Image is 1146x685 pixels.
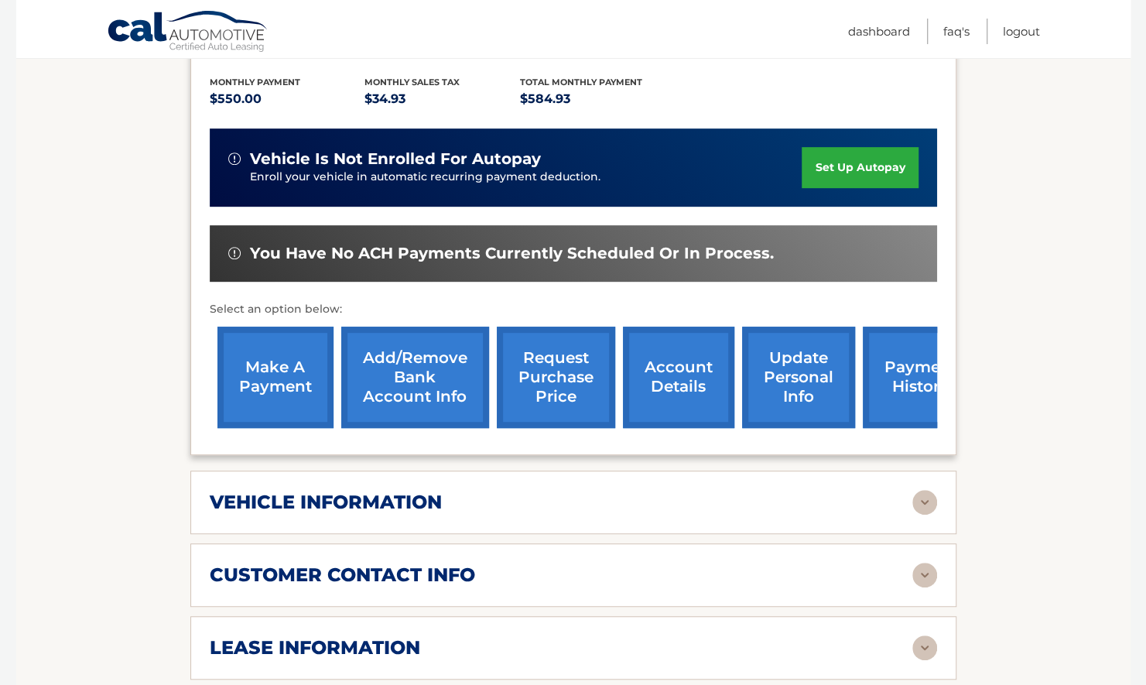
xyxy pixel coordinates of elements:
[210,491,442,514] h2: vehicle information
[210,563,475,587] h2: customer contact info
[228,247,241,259] img: alert-white.svg
[802,147,918,188] a: set up autopay
[1003,19,1040,44] a: Logout
[364,77,460,87] span: Monthly sales Tax
[341,327,489,428] a: Add/Remove bank account info
[250,244,774,263] span: You have no ACH payments currently scheduled or in process.
[228,152,241,165] img: alert-white.svg
[217,327,334,428] a: make a payment
[912,563,937,587] img: accordion-rest.svg
[497,327,615,428] a: request purchase price
[863,327,979,428] a: payment history
[742,327,855,428] a: update personal info
[520,77,642,87] span: Total Monthly Payment
[912,635,937,660] img: accordion-rest.svg
[210,636,420,659] h2: lease information
[848,19,910,44] a: Dashboard
[250,149,541,169] span: vehicle is not enrolled for autopay
[210,300,937,319] p: Select an option below:
[210,88,365,110] p: $550.00
[520,88,676,110] p: $584.93
[623,327,734,428] a: account details
[912,490,937,515] img: accordion-rest.svg
[107,10,269,55] a: Cal Automotive
[943,19,970,44] a: FAQ's
[210,77,300,87] span: Monthly Payment
[364,88,520,110] p: $34.93
[250,169,802,186] p: Enroll your vehicle in automatic recurring payment deduction.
